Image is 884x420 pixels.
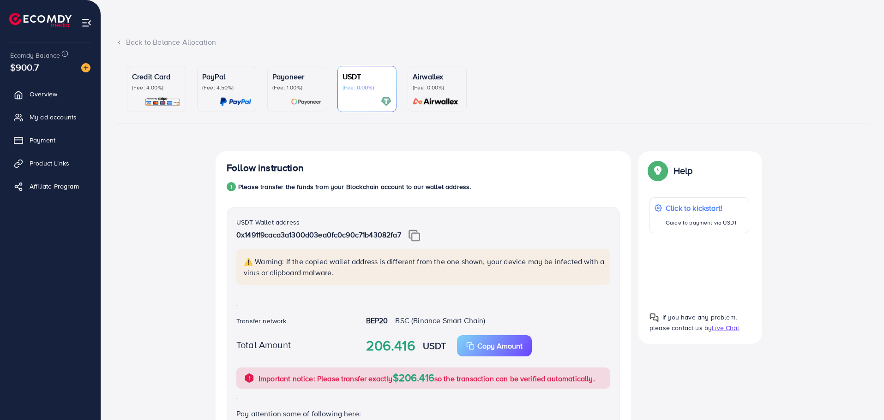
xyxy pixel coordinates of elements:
label: Transfer network [236,316,287,325]
span: $900.7 [10,60,39,74]
p: Please transfer the funds from your Blockchain account to our wallet address. [238,181,471,192]
img: image [81,63,90,72]
p: (Fee: 4.50%) [202,84,251,91]
img: card [144,96,181,107]
span: Payment [30,136,55,145]
p: Copy Amount [477,340,523,351]
h4: Follow instruction [227,162,304,174]
img: Popup guide [649,162,666,179]
p: (Fee: 4.00%) [132,84,181,91]
p: Help [674,165,693,176]
img: menu [81,18,92,28]
img: logo [9,13,72,27]
p: (Fee: 1.00%) [272,84,321,91]
span: If you have any problem, please contact us by [649,313,737,332]
div: Back to Balance Allocation [116,37,869,47]
p: Important notice: Please transfer exactly so the transaction can be verified automatically. [259,372,595,384]
span: Live Chat [712,323,739,332]
img: alert [244,373,255,384]
strong: USDT [423,339,446,352]
p: Pay attention some of following here: [236,408,610,419]
p: (Fee: 0.00%) [343,84,391,91]
strong: 206.416 [366,336,415,356]
img: card [381,96,391,107]
img: card [291,96,321,107]
p: 0x149119caca3a1300d03ea0fc0c90c71b43082fa7 [236,229,610,242]
img: card [410,96,462,107]
span: Ecomdy Balance [10,51,60,60]
a: Affiliate Program [7,177,94,195]
p: Guide to payment via USDT [666,217,737,228]
img: Popup guide [649,313,659,322]
p: Airwallex [413,71,462,82]
label: USDT Wallet address [236,218,300,227]
a: Product Links [7,154,94,172]
p: ⚠️ Warning: If the copied wallet address is different from the one shown, your device may be infe... [244,256,605,278]
img: card [220,96,251,107]
p: PayPal [202,71,251,82]
label: Total Amount [236,338,291,351]
span: BSC (Binance Smart Chain) [395,315,485,325]
span: $206.416 [393,370,434,385]
span: My ad accounts [30,112,77,122]
a: My ad accounts [7,108,94,126]
div: 1 [227,182,236,191]
p: Credit Card [132,71,181,82]
p: Click to kickstart! [666,202,737,213]
p: (Fee: 0.00%) [413,84,462,91]
span: Overview [30,89,57,99]
p: USDT [343,71,391,82]
strong: BEP20 [366,315,388,325]
span: Affiliate Program [30,182,79,191]
img: img [409,230,420,242]
a: Overview [7,85,94,103]
iframe: Chat [845,379,877,413]
a: Payment [7,131,94,149]
button: Copy Amount [457,335,532,356]
p: Payoneer [272,71,321,82]
span: Product Links [30,159,69,168]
